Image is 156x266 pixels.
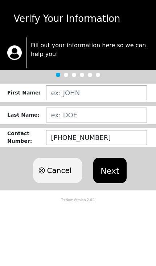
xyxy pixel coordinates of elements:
button: Next [93,158,126,183]
div: First Name : [7,89,46,97]
img: trx now logo [7,45,22,60]
input: ex: DOE [46,108,147,122]
span: Cancel [47,165,71,176]
input: (123) 456-7890 [46,130,147,145]
button: Cancel [33,158,82,183]
div: Last Name : [7,111,46,119]
div: Verify Your Information [3,12,153,26]
input: ex: JOHN [46,85,147,100]
div: Contact Number : [7,130,46,145]
p: Fill out your information here so we can help you! [31,41,149,59]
